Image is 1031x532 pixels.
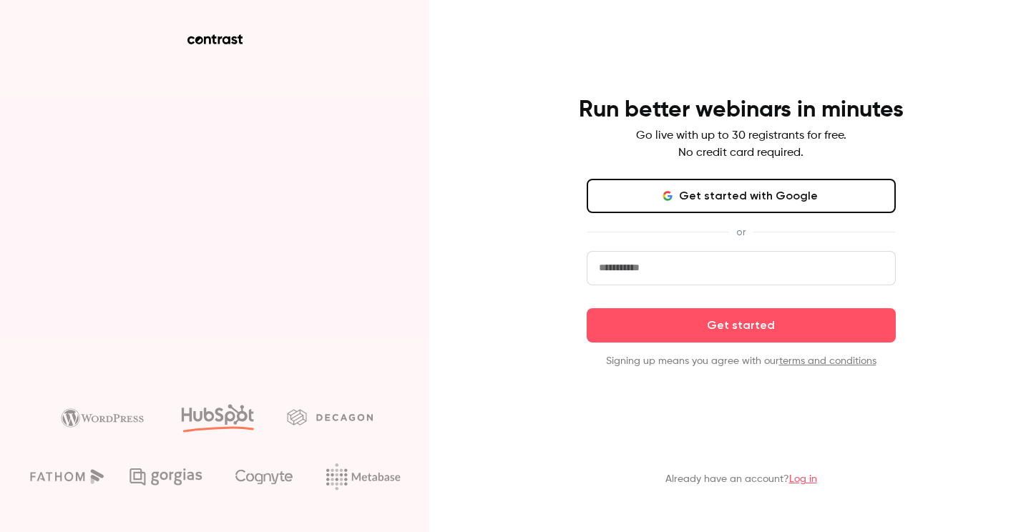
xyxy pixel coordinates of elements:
[287,409,373,425] img: decagon
[665,472,817,486] p: Already have an account?
[779,356,876,366] a: terms and conditions
[789,474,817,484] a: Log in
[579,96,904,124] h4: Run better webinars in minutes
[636,127,846,162] p: Go live with up to 30 registrants for free. No credit card required.
[587,354,896,368] p: Signing up means you agree with our
[587,308,896,343] button: Get started
[729,225,753,240] span: or
[587,179,896,213] button: Get started with Google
